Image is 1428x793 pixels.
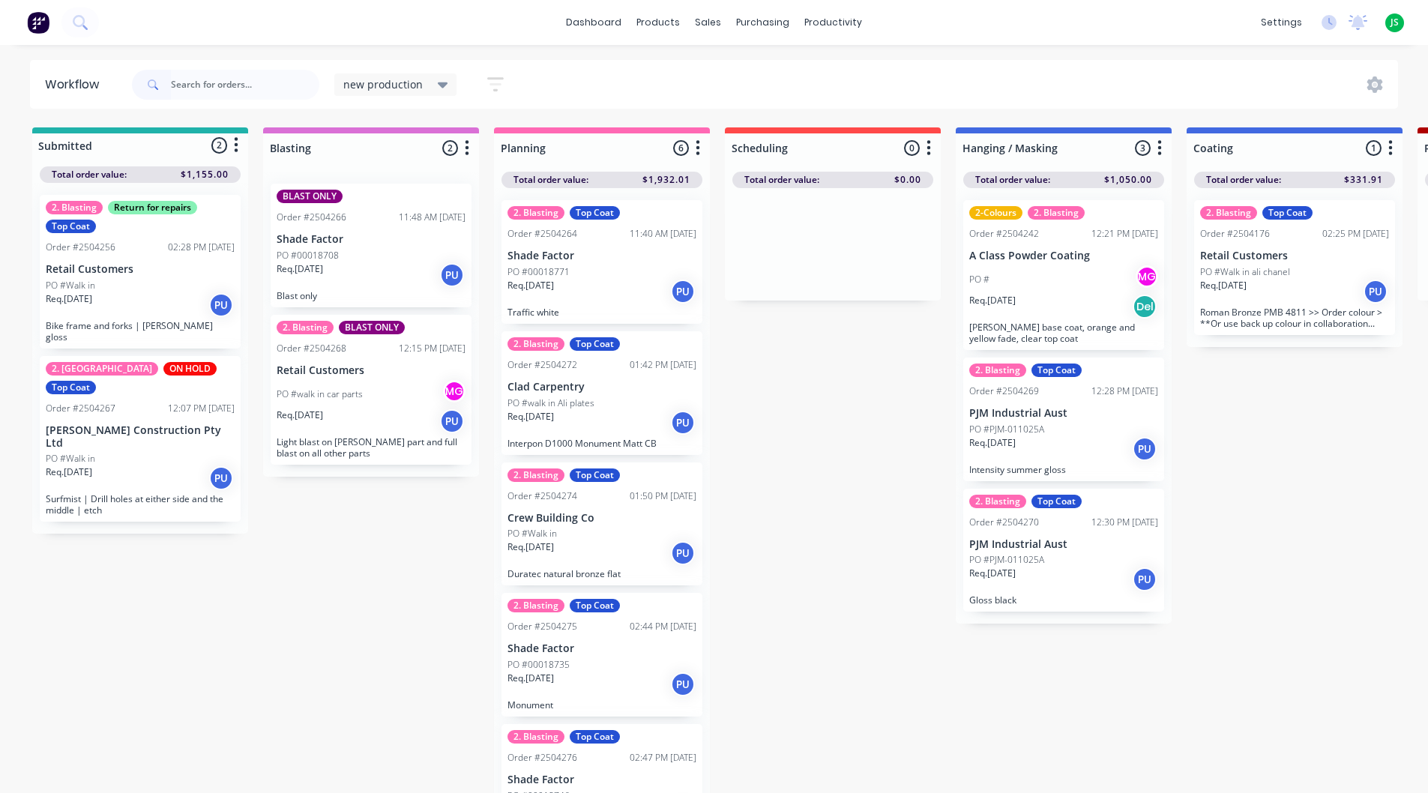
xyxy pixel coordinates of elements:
[969,594,1158,606] p: Gloss black
[1200,250,1389,262] p: Retail Customers
[507,206,564,220] div: 2. Blasting
[507,438,696,449] p: Interpon D1000 Monument Matt CB
[46,424,235,450] p: [PERSON_NAME] Construction Pty Ltd
[507,672,554,685] p: Req. [DATE]
[1133,437,1157,461] div: PU
[501,593,702,717] div: 2. BlastingTop CoatOrder #250427502:44 PM [DATE]Shade FactorPO #00018735Req.[DATE]PUMonument
[894,173,921,187] span: $0.00
[1136,265,1158,288] div: MG
[46,292,92,306] p: Req. [DATE]
[570,599,620,612] div: Top Coat
[46,279,95,292] p: PO #Walk in
[507,540,554,554] p: Req. [DATE]
[969,227,1039,241] div: Order #2504242
[969,250,1158,262] p: A Class Powder Coating
[1091,385,1158,398] div: 12:28 PM [DATE]
[744,173,819,187] span: Total order value:
[46,465,92,479] p: Req. [DATE]
[440,263,464,287] div: PU
[507,307,696,318] p: Traffic white
[507,658,570,672] p: PO #00018735
[630,358,696,372] div: 01:42 PM [DATE]
[277,408,323,422] p: Req. [DATE]
[671,672,695,696] div: PU
[507,568,696,579] p: Duratec natural bronze flat
[513,173,588,187] span: Total order value:
[507,527,557,540] p: PO #Walk in
[271,315,472,465] div: 2. BlastingBLAST ONLYOrder #250426812:15 PM [DATE]Retail CustomersPO #walk in car partsMGReq.[DAT...
[797,11,870,34] div: productivity
[1206,173,1281,187] span: Total order value:
[168,241,235,254] div: 02:28 PM [DATE]
[507,489,577,503] div: Order #2504274
[277,249,339,262] p: PO #00018708
[209,466,233,490] div: PU
[181,168,229,181] span: $1,155.00
[507,227,577,241] div: Order #2504264
[642,173,690,187] span: $1,932.01
[277,262,323,276] p: Req. [DATE]
[443,380,466,402] div: MG
[271,184,472,307] div: BLAST ONLYOrder #250426611:48 AM [DATE]Shade FactorPO #00018708Req.[DATE]PUBlast only
[1091,516,1158,529] div: 12:30 PM [DATE]
[507,468,564,482] div: 2. Blasting
[969,464,1158,475] p: Intensity summer gloss
[501,462,702,586] div: 2. BlastingTop CoatOrder #250427401:50 PM [DATE]Crew Building CoPO #Walk inReq.[DATE]PUDuratec na...
[209,293,233,317] div: PU
[969,567,1016,580] p: Req. [DATE]
[1344,173,1383,187] span: $331.91
[46,493,235,516] p: Surfmist | Drill holes at either side and the middle | etch
[343,76,423,92] span: new production
[630,489,696,503] div: 01:50 PM [DATE]
[399,342,466,355] div: 12:15 PM [DATE]
[630,620,696,633] div: 02:44 PM [DATE]
[1200,227,1270,241] div: Order #2504176
[46,402,115,415] div: Order #2504267
[1322,227,1389,241] div: 02:25 PM [DATE]
[1391,16,1399,29] span: JS
[969,364,1026,377] div: 2. Blasting
[277,436,466,459] p: Light blast on [PERSON_NAME] part and full blast on all other parts
[969,385,1039,398] div: Order #2504269
[1200,206,1257,220] div: 2. Blasting
[277,190,343,203] div: BLAST ONLY
[969,423,1044,436] p: PO #PJM-011025A
[507,751,577,765] div: Order #2504276
[969,516,1039,529] div: Order #2504270
[501,331,702,455] div: 2. BlastingTop CoatOrder #250427201:42 PM [DATE]Clad CarpentryPO #walk in Ali platesReq.[DATE]PUI...
[969,553,1044,567] p: PO #PJM-011025A
[570,337,620,351] div: Top Coat
[46,381,96,394] div: Top Coat
[440,409,464,433] div: PU
[46,220,96,233] div: Top Coat
[729,11,797,34] div: purchasing
[1200,279,1247,292] p: Req. [DATE]
[399,211,466,224] div: 11:48 AM [DATE]
[963,489,1164,612] div: 2. BlastingTop CoatOrder #250427012:30 PM [DATE]PJM Industrial AustPO #PJM-011025AReq.[DATE]PUGlo...
[277,321,334,334] div: 2. Blasting
[507,358,577,372] div: Order #2504272
[277,211,346,224] div: Order #2504266
[507,599,564,612] div: 2. Blasting
[975,173,1050,187] span: Total order value:
[1194,200,1395,335] div: 2. BlastingTop CoatOrder #250417602:25 PM [DATE]Retail CustomersPO #Walk in ali chanelReq.[DATE]P...
[969,495,1026,508] div: 2. Blasting
[687,11,729,34] div: sales
[163,362,217,376] div: ON HOLD
[45,76,106,94] div: Workflow
[1133,295,1157,319] div: Del
[507,381,696,394] p: Clad Carpentry
[507,250,696,262] p: Shade Factor
[507,410,554,423] p: Req. [DATE]
[629,11,687,34] div: products
[969,538,1158,551] p: PJM Industrial Aust
[46,320,235,343] p: Bike frame and forks | [PERSON_NAME] gloss
[1028,206,1085,220] div: 2. Blasting
[277,342,346,355] div: Order #2504268
[46,452,95,465] p: PO #Walk in
[963,358,1164,481] div: 2. BlastingTop CoatOrder #250426912:28 PM [DATE]PJM Industrial AustPO #PJM-011025AReq.[DATE]PUInt...
[1031,364,1082,377] div: Top Coat
[507,279,554,292] p: Req. [DATE]
[570,468,620,482] div: Top Coat
[969,436,1016,450] p: Req. [DATE]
